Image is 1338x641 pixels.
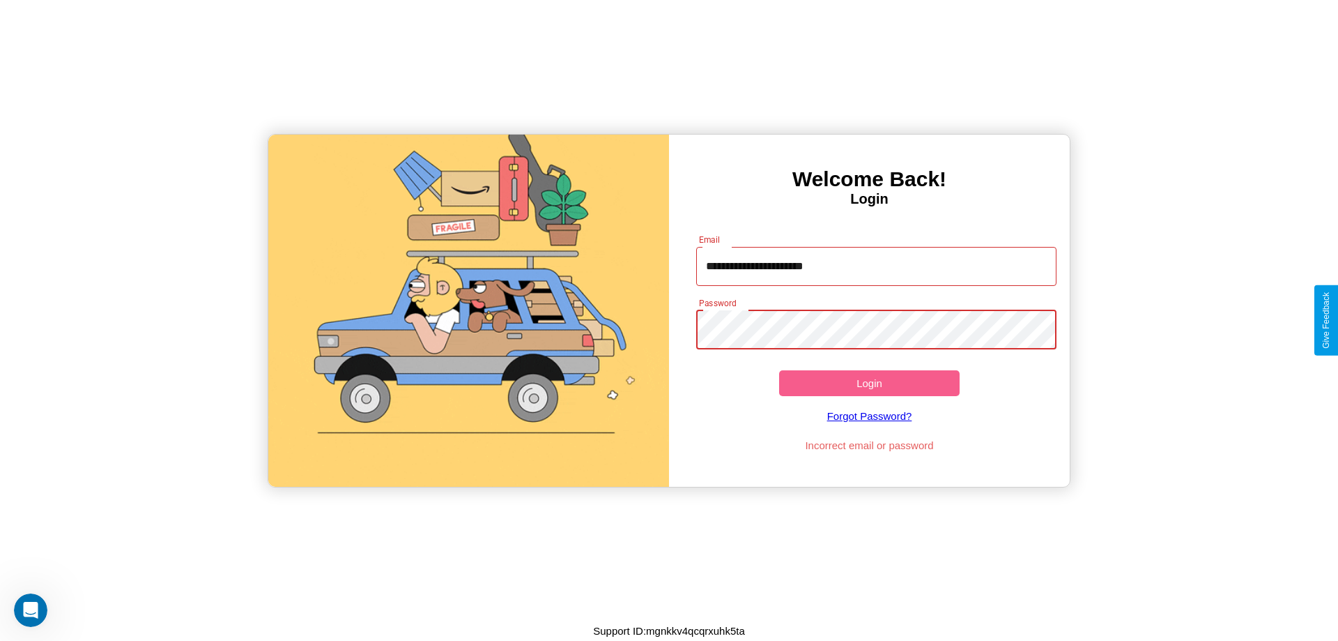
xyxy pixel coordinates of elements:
a: Forgot Password? [689,396,1050,436]
h4: Login [669,191,1070,207]
p: Support ID: mgnkkv4qcqrxuhk5ta [593,621,745,640]
label: Email [699,234,721,246]
img: gif [268,135,669,487]
div: Give Feedback [1321,292,1331,349]
label: Password [699,297,736,309]
h3: Welcome Back! [669,167,1070,191]
p: Incorrect email or password [689,436,1050,455]
iframe: Intercom live chat [14,594,47,627]
button: Login [779,370,960,396]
